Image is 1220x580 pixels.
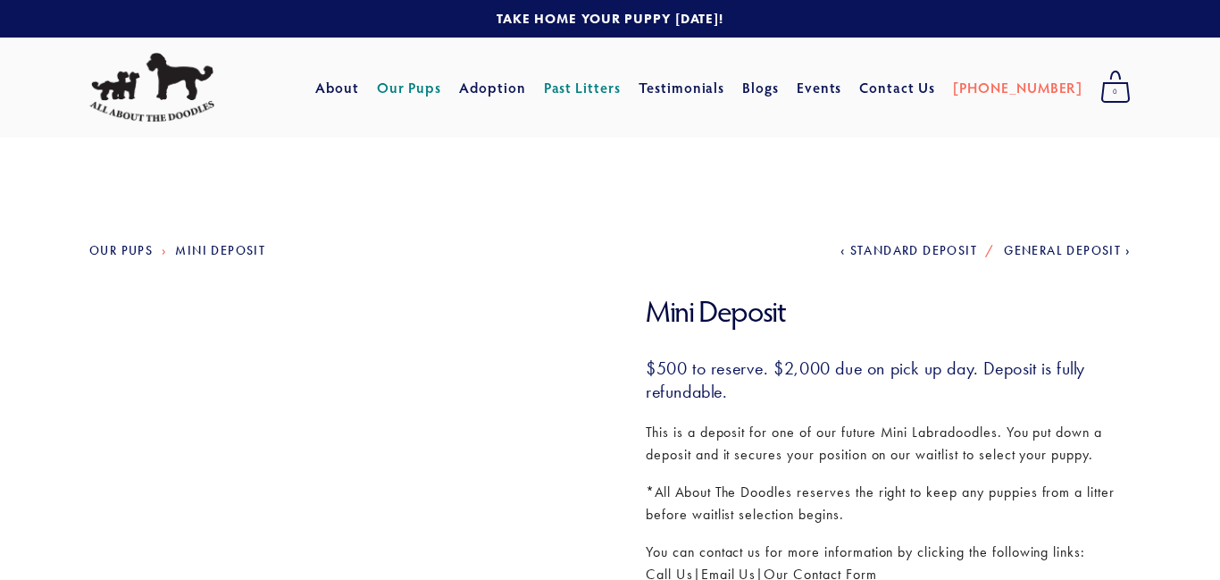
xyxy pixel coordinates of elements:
a: Blogs [742,71,779,104]
a: Past Litters [544,78,622,97]
a: [PHONE_NUMBER] [953,71,1082,104]
h3: $500 to reserve. $2,000 due on pick up day. Deposit is fully refundable. [646,357,1131,403]
p: This is a deposit for one of our future Mini Labradoodles. You put down a deposit and it secures ... [646,421,1131,467]
img: All About The Doodles [89,53,214,122]
a: Contact Us [859,71,935,104]
a: Testimonials [639,71,725,104]
a: 0 items in cart [1091,65,1140,110]
span: 0 [1100,80,1131,104]
a: General Deposit [1004,243,1131,258]
a: Standard Deposit [840,243,977,258]
a: Events [797,71,842,104]
span: General Deposit [1004,243,1121,258]
a: Adoption [459,71,526,104]
span: Standard Deposit [850,243,977,258]
p: *All About The Doodles reserves the right to keep any puppies from a litter before waitlist selec... [646,481,1131,526]
h1: Mini Deposit [646,293,1131,330]
a: Our Pups [377,71,442,104]
a: About [315,71,359,104]
a: Mini Deposit [175,243,265,258]
a: Our Pups [89,243,153,258]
